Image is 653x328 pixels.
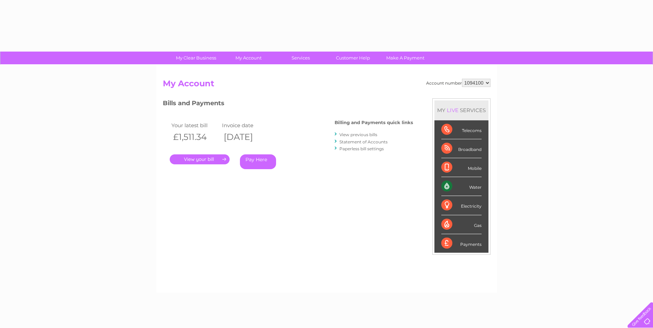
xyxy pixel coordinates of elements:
[220,130,271,144] th: [DATE]
[272,52,329,64] a: Services
[441,120,482,139] div: Telecoms
[426,79,491,87] div: Account number
[168,52,224,64] a: My Clear Business
[441,139,482,158] div: Broadband
[441,215,482,234] div: Gas
[170,121,221,130] td: Your latest bill
[335,120,413,125] h4: Billing and Payments quick links
[339,146,384,151] a: Paperless bill settings
[240,154,276,169] a: Pay Here
[170,130,221,144] th: £1,511.34
[163,98,413,110] h3: Bills and Payments
[377,52,434,64] a: Make A Payment
[434,100,488,120] div: MY SERVICES
[441,234,482,253] div: Payments
[441,196,482,215] div: Electricity
[163,79,491,92] h2: My Account
[445,107,460,113] div: LIVE
[220,52,277,64] a: My Account
[325,52,381,64] a: Customer Help
[339,132,377,137] a: View previous bills
[441,158,482,177] div: Mobile
[339,139,388,144] a: Statement of Accounts
[170,154,230,164] a: .
[441,177,482,196] div: Water
[220,121,271,130] td: Invoice date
